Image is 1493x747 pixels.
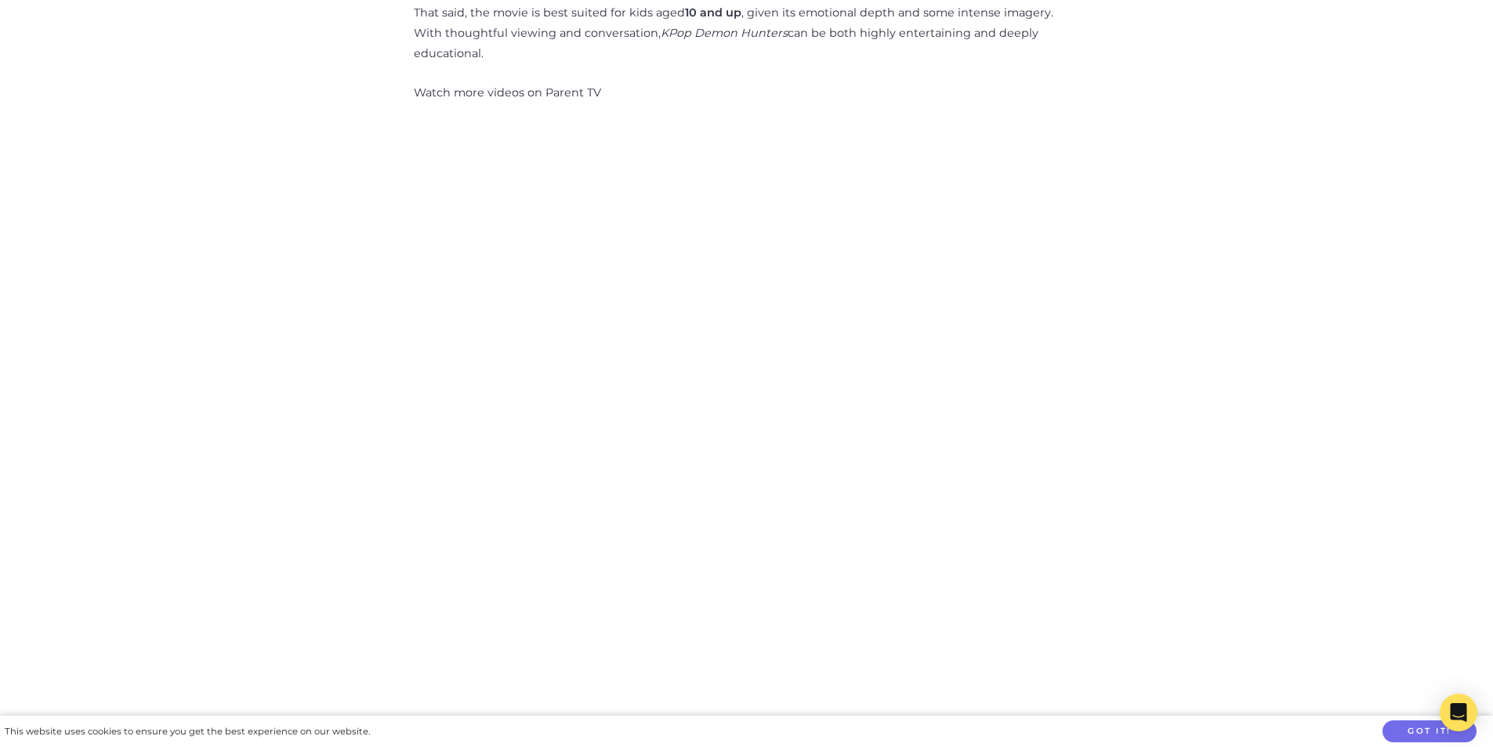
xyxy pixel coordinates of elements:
p: That said, the movie is best suited for kids aged , given its emotional depth and some intense im... [414,3,1080,64]
div: Open Intercom Messenger [1440,694,1477,731]
strong: 10 and up [685,5,741,20]
em: KPop Demon Hunters [661,26,788,40]
div: This website uses cookies to ensure you get the best experience on our website. [5,723,370,740]
button: Got it! [1382,720,1477,743]
p: Watch more videos on Parent TV [414,83,1080,103]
